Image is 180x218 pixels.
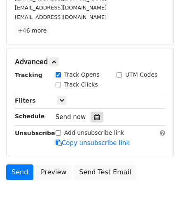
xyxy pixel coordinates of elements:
strong: Unsubscribe [15,130,55,136]
label: Track Clicks [64,80,98,89]
label: UTM Codes [125,70,157,79]
a: Preview [35,164,72,180]
strong: Schedule [15,113,44,120]
strong: Tracking [15,72,42,78]
small: [EMAIL_ADDRESS][DOMAIN_NAME] [15,14,107,20]
label: Add unsubscribe link [64,129,124,137]
span: Send now [56,113,86,121]
a: Copy unsubscribe link [56,139,130,147]
a: +46 more [15,26,49,36]
strong: Filters [15,97,36,104]
a: Send Test Email [74,164,136,180]
a: Send [6,164,33,180]
h5: Advanced [15,57,165,66]
iframe: Chat Widget [139,178,180,218]
label: Track Opens [64,70,100,79]
small: [EMAIL_ADDRESS][DOMAIN_NAME] [15,5,107,11]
